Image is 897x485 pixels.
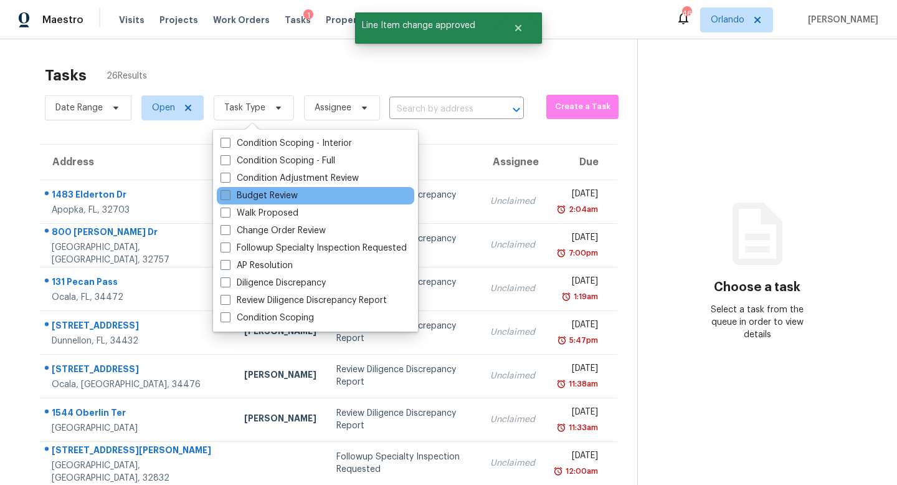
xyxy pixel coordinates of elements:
[107,70,147,82] span: 26 Results
[52,422,224,435] div: [GEOGRAPHIC_DATA]
[52,241,224,266] div: [GEOGRAPHIC_DATA], [GEOGRAPHIC_DATA], 32757
[566,203,598,216] div: 2:04am
[52,291,224,304] div: Ocala, FL, 34472
[221,312,314,324] label: Condition Scoping
[45,69,87,82] h2: Tasks
[244,325,316,340] div: [PERSON_NAME]
[555,275,597,291] div: [DATE]
[244,412,316,428] div: [PERSON_NAME]
[326,14,374,26] span: Properties
[52,459,224,484] div: [GEOGRAPHIC_DATA], [GEOGRAPHIC_DATA], 32832
[490,413,535,426] div: Unclaimed
[490,370,535,382] div: Unclaimed
[480,145,545,180] th: Assignee
[221,294,387,307] label: Review Diligence Discrepancy Report
[490,282,535,295] div: Unclaimed
[224,102,265,114] span: Task Type
[55,102,103,114] span: Date Range
[714,281,800,294] h3: Choose a task
[556,421,566,434] img: Overdue Alarm Icon
[389,100,489,119] input: Search by address
[221,190,298,202] label: Budget Review
[546,95,618,119] button: Create a Task
[553,465,563,478] img: Overdue Alarm Icon
[52,276,224,291] div: 131 Pecan Pass
[152,102,175,114] span: Open
[42,14,83,26] span: Maestro
[285,16,311,24] span: Tasks
[555,406,597,421] div: [DATE]
[490,195,535,208] div: Unclaimed
[698,304,817,341] div: Select a task from the queue in order to view details
[561,291,571,303] img: Overdue Alarm Icon
[336,407,470,432] div: Review Diligence Discrepancy Report
[556,203,566,216] img: Overdue Alarm Icon
[557,334,567,347] img: Overdue Alarm Icon
[52,188,224,204] div: 1483 Elderton Dr
[119,14,145,26] span: Visits
[336,451,470,476] div: Followup Specialty Inspection Requested
[553,100,612,114] span: Create a Task
[566,378,598,390] div: 11:38am
[52,363,224,378] div: [STREET_ADDRESS]
[52,406,224,422] div: 1544 Oberlin Ter
[555,188,597,203] div: [DATE]
[566,247,598,259] div: 7:00pm
[221,242,407,254] label: Followup Specialty Inspection Requested
[52,204,224,216] div: Apopka, FL, 32703
[52,319,224,335] div: [STREET_ADDRESS]
[498,16,539,41] button: Close
[315,102,351,114] span: Assignee
[545,145,617,180] th: Due
[52,226,224,241] div: 800 [PERSON_NAME] Dr
[567,334,598,347] div: 5:47pm
[221,137,352,150] label: Condition Scoping - Interior
[490,457,535,469] div: Unclaimed
[52,378,224,391] div: Ocala, [GEOGRAPHIC_DATA], 34476
[221,259,293,272] label: AP Resolution
[555,449,597,465] div: [DATE]
[40,145,234,180] th: Address
[555,231,597,247] div: [DATE]
[221,277,326,289] label: Diligence Discrepancy
[555,362,597,378] div: [DATE]
[556,247,566,259] img: Overdue Alarm Icon
[213,14,270,26] span: Work Orders
[490,326,535,339] div: Unclaimed
[336,320,470,345] div: Review Diligence Discrepancy Report
[52,444,224,459] div: [STREET_ADDRESS][PERSON_NAME]
[336,363,470,388] div: Review Diligence Discrepancy Report
[508,101,525,118] button: Open
[571,291,598,303] div: 1:19am
[221,207,298,219] label: Walk Proposed
[355,12,498,39] span: Line Item change approved
[221,224,326,237] label: Change Order Review
[803,14,878,26] span: [PERSON_NAME]
[566,421,598,434] div: 11:33am
[244,368,316,384] div: [PERSON_NAME]
[682,7,691,20] div: 46
[52,335,224,347] div: Dunnellon, FL, 34432
[303,9,313,22] div: 1
[711,14,744,26] span: Orlando
[221,155,335,167] label: Condition Scoping - Full
[221,172,359,185] label: Condition Adjustment Review
[563,465,598,478] div: 12:00am
[555,319,597,334] div: [DATE]
[490,239,535,251] div: Unclaimed
[159,14,198,26] span: Projects
[556,378,566,390] img: Overdue Alarm Icon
